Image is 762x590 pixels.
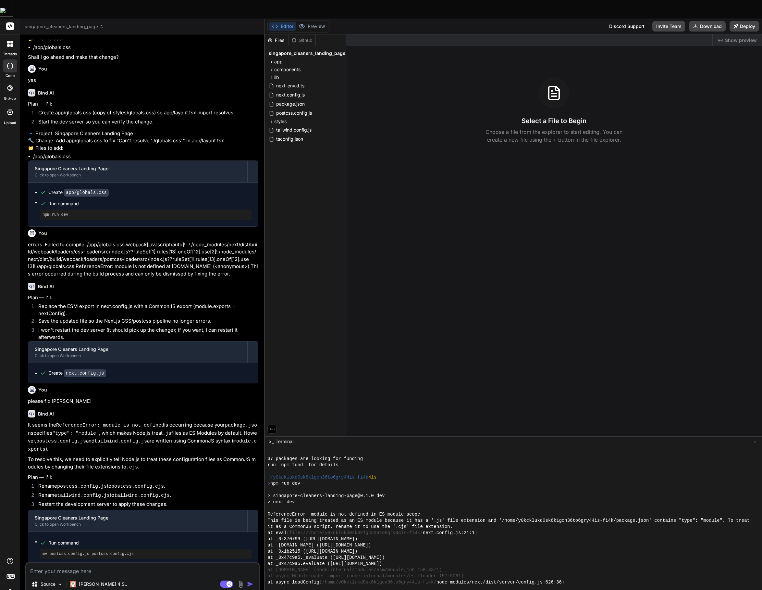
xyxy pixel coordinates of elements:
span: − [753,438,757,445]
span: next-env.d.ts [276,82,305,90]
span: components [274,66,301,73]
span: app [274,58,283,65]
img: icon [247,581,253,587]
h6: You [38,230,47,237]
p: yes [28,77,258,84]
span: ❯ [267,481,270,487]
span: npm run dev [270,481,300,487]
p: Plan — I'll: [28,100,258,108]
h6: Bind AI [38,90,54,96]
span: >_ [269,438,274,445]
button: − [752,436,758,447]
span: next.config.js [276,91,305,99]
p: To resolve this, we need to explicitly tell Node.js to treat these configuration files as CommonJ... [28,456,258,471]
p: errors: Failed to compile ./app/globals.css.webpack[javascript/auto]!=!./node_modules/next/dist/b... [28,241,258,278]
p: Source [41,581,55,587]
button: Singapore Cleaners Landing PageClick to open Workbench [28,341,247,363]
pre: mv postcss.config.js postcss.config.cjs [43,551,249,557]
li: Replace the ESM export in next.config.js with a CommonJS export (module.exports = nextConfig). [33,303,258,317]
div: Github [289,37,315,44]
span: tsconfig.json [276,135,304,143]
div: Click to open Workbench [35,522,241,527]
div: Click to open Workbench [35,173,241,178]
div: Singapore Cleaners Landing Page [35,346,241,353]
code: postcss.config.js [57,484,107,489]
span: node_modules/ [436,579,472,585]
span: (/home/y0kcklukd0sk6k1gcn36to6gry44is-fi4k/ [319,579,436,585]
div: Create [48,189,109,196]
span: it as a CommonJS script, rename it to use the '.cjs' file extension. [267,524,453,530]
span: at _0x1b2515 ([URL][DOMAIN_NAME]) [267,548,357,555]
span: ReferenceError: module is not defined in ES module scope [267,511,420,518]
p: Plan — I'll: [28,294,258,301]
code: module.exports [28,439,257,452]
span: lib [274,74,279,81]
span: Run command [48,540,252,546]
span: at _0x370799 ([URL][DOMAIN_NAME]) [267,536,357,542]
span: at _0x47c9a5._evaluate ([URL][DOMAIN_NAME]) [267,555,385,561]
li: /app/globals.css [33,153,258,160]
label: threads [3,51,17,57]
span: /dist/server/config.js:626:36 [483,579,561,585]
code: "type": "module" [52,431,99,436]
li: Rename to . [33,482,258,492]
span: Show preview [725,37,757,44]
span: tailwind.config.js [276,126,312,134]
span: Run command [48,200,252,207]
li: I won't restart the dev server (it should pick up the change); if you want, I can restart it afte... [33,327,258,341]
span: 37 packages are looking for funding [267,456,363,462]
span: This file is being treated as an ES module because it has a '.js' file extension and '/home/y0kck... [267,518,750,524]
p: Plan — I'll: [28,474,258,481]
li: Rename to . [33,492,258,501]
li: /app/globals.css [33,44,258,51]
span: at eval [267,530,287,536]
div: Singapore Cleaners Landing Page [35,165,241,172]
code: app/globals.css [64,189,109,197]
p: Choose a file from the explorer to start editing. You can create a new file using the + button in... [481,128,627,144]
span: postcss.config.js [276,109,313,117]
div: Click to open Workbench [35,353,241,358]
code: .js [163,431,171,436]
h6: Bind AI [38,283,54,290]
img: Claude 4 Sonnet [70,581,76,587]
span: styles [274,118,287,125]
img: attachment [237,581,244,588]
span: at async loadConfig [267,579,319,585]
img: Pick Models [57,582,63,587]
p: 🔹 Project: Singapore Cleaners Landing Page 🔧 Change: Add app/globals.css to fix "Can't resolve '.... [28,130,258,152]
code: tailwind.config.js [57,493,110,498]
span: at async ModuleLoader.import (node:internal/modules/esm/loader:157:5061) [267,573,463,579]
span: ) [474,530,477,536]
label: Upload [4,120,16,126]
div: Singapore Cleaners Landing Page [35,515,241,521]
span: > singapore-cleaners-landing-page@0.1.0 dev [267,493,385,499]
li: Create app/globals.css (copy of styles/globals.css) so app/layout.tsx import resolves. [33,109,258,118]
span: at _0x47c9a5.evaluate ([URL][DOMAIN_NAME]) [267,561,382,567]
p: It seems the is occurring because your specifies , which makes Node.js treat files as ES Modules ... [28,421,258,453]
span: ~/y0kcklukd0sk6k1gcn36to6gry44is-fi4k [267,474,368,481]
span: at _[DOMAIN_NAME] ([URL][DOMAIN_NAME]) [267,542,371,548]
li: Start the dev server so you can verify the change. [33,118,258,127]
h6: You [38,66,47,72]
span: at [DOMAIN_NAME] (node:internal/modules/esm/module_job:158:3371) [267,567,442,573]
span: Terminal [276,438,293,445]
code: postcss.config.cjs [111,484,164,489]
span: next [472,579,483,585]
div: Files [265,37,289,44]
code: tailwind.config.cjs [114,493,170,498]
pre: npm run dev [43,212,249,217]
p: please fix [PERSON_NAME] [28,398,258,405]
li: Save the updated file so the Next.js CSS/postcss pipeline no longer errors. [33,317,258,327]
button: Singapore Cleaners Landing PageClick to open Workbench [28,510,247,532]
span: (file:///home/y0kcklukd0sk6k1gcn36to6gry44is-fi4k/ [287,530,423,536]
code: next.config.js [64,369,106,377]
span: singapore_cleaners_landing_page [269,50,345,57]
code: ReferenceError: module is not defined [56,423,164,428]
span: package.json [276,100,305,108]
span: run `npm fund` for details [267,462,338,468]
button: Editor [269,22,296,31]
label: GitHub [4,96,16,101]
h6: Bind AI [38,411,54,417]
div: Discord Support [605,21,648,32]
button: Singapore Cleaners Landing PageClick to open Workbench [28,161,247,182]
